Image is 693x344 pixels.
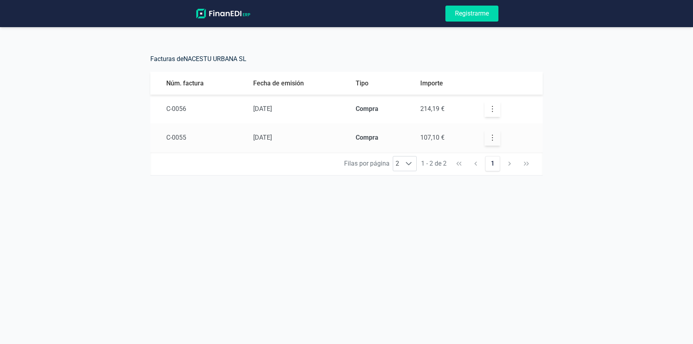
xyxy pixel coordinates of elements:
h5: Facturas de NACESTU URBANA SL [150,53,543,72]
span: C-0055 [166,134,186,141]
span: 107,10 € [420,134,445,141]
strong: Compra [356,134,378,141]
span: Núm. factura [166,79,204,87]
span: 1 - 2 de 2 [418,156,450,171]
strong: Compra [356,105,378,113]
span: Tipo [356,79,368,87]
img: logo [195,9,252,18]
span: [DATE] [253,134,272,141]
span: Filas por página [344,159,390,168]
span: C-0056 [166,105,186,113]
button: 1 [485,156,500,171]
button: Registrarme [445,6,498,22]
span: Importe [420,79,443,87]
span: [DATE] [253,105,272,113]
span: 214,19 € [420,105,445,113]
span: 2 [393,156,402,171]
span: Fecha de emisión [253,79,304,87]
